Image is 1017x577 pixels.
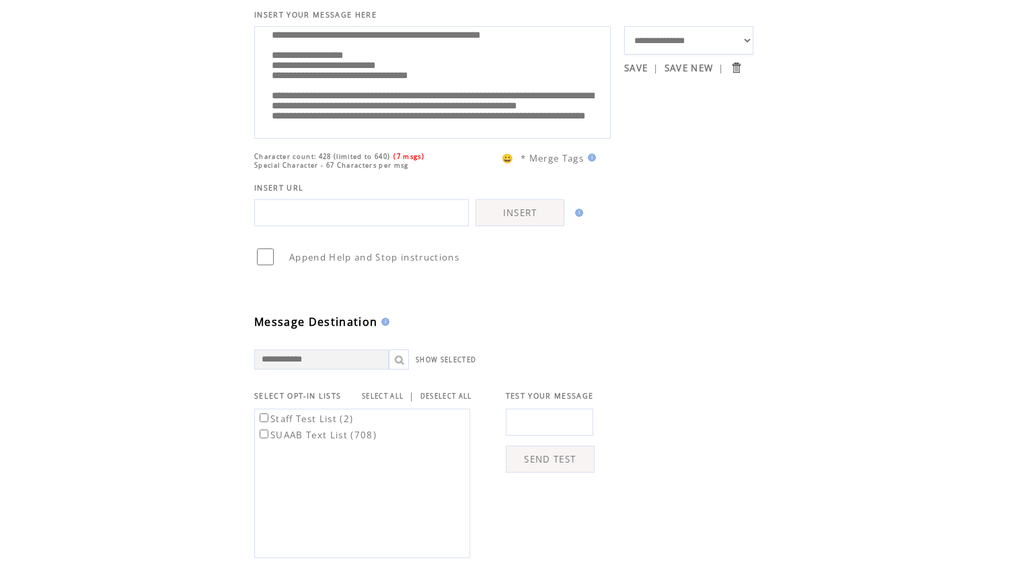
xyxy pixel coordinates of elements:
a: SAVE [624,62,648,74]
span: | [718,62,724,74]
span: Append Help and Stop instructions [289,251,459,263]
a: DESELECT ALL [420,392,472,401]
img: help.gif [584,154,596,162]
span: INSERT URL [254,183,303,193]
span: Message Destination [254,314,377,329]
a: SELECT ALL [362,392,404,401]
span: Special Character - 67 Characters per msg [254,161,409,170]
span: INSERT YOUR MESSAGE HERE [254,10,377,20]
label: Staff Test List (2) [257,413,353,425]
span: TEST YOUR MESSAGE [506,391,594,401]
span: 😀 [502,152,514,164]
a: SHOW SELECTED [416,355,476,364]
input: Submit [730,61,743,74]
label: SUAAB Text List (708) [257,429,377,441]
span: | [409,390,414,402]
img: help.gif [377,318,389,326]
a: SAVE NEW [665,62,714,74]
a: SEND TEST [506,446,595,473]
span: Character count: 428 (limited to 640) [254,152,390,161]
input: SUAAB Text List (708) [260,430,268,438]
input: Staff Test List (2) [260,413,268,422]
span: * Merge Tags [521,152,584,164]
span: | [653,62,658,74]
img: help.gif [571,209,583,217]
a: INSERT [476,199,564,226]
span: (7 msgs) [393,152,424,161]
span: SELECT OPT-IN LISTS [254,391,341,401]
